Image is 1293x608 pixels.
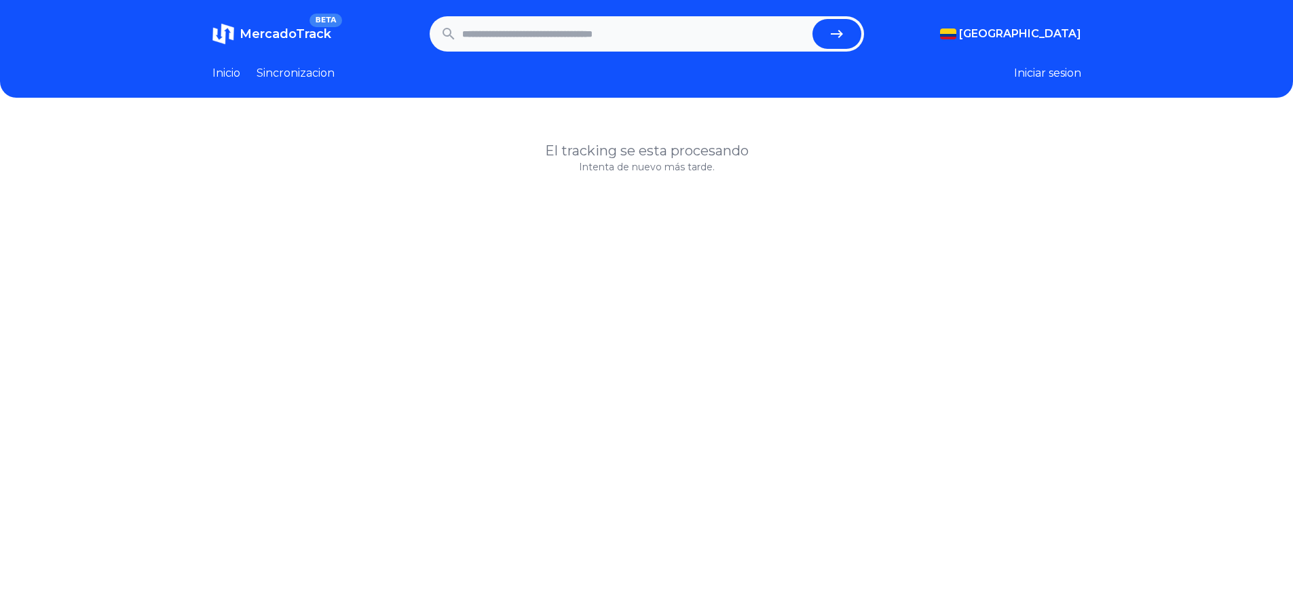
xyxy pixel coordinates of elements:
a: Inicio [212,65,240,81]
button: [GEOGRAPHIC_DATA] [940,26,1081,42]
span: [GEOGRAPHIC_DATA] [959,26,1081,42]
img: MercadoTrack [212,23,234,45]
a: MercadoTrackBETA [212,23,331,45]
span: BETA [310,14,341,27]
p: Intenta de nuevo más tarde. [212,160,1081,174]
a: Sincronizacion [257,65,335,81]
img: Colombia [940,28,956,39]
button: Iniciar sesion [1014,65,1081,81]
span: MercadoTrack [240,26,331,41]
h1: El tracking se esta procesando [212,141,1081,160]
